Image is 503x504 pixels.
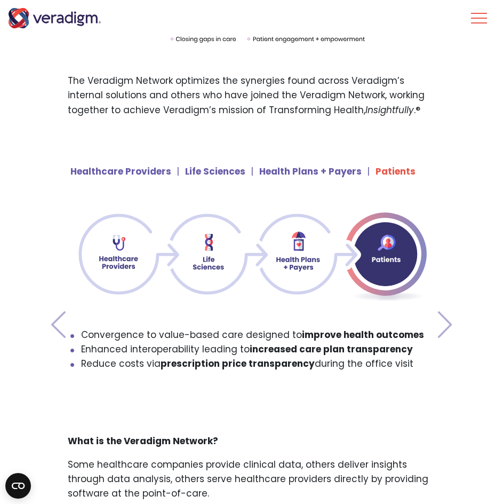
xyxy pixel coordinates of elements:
[68,435,218,447] strong: What is the Veradigm Network?
[81,328,436,342] li: Convergence to value-based care designed to
[367,160,416,183] li: Patients
[161,357,315,370] strong: prescription price transparency
[68,458,436,501] p: Some healthcare companies provide clinical data, others deliver insights through data analysis, o...
[81,357,436,371] li: Reduce costs via during the office visit
[68,74,436,117] p: The Veradigm Network optimizes the synergies found across Veradigm’s internal solutions and other...
[177,160,245,183] li: Life Sciences
[471,4,487,32] button: Toggle Navigation Menu
[250,343,413,356] strong: increased care plan transparency
[5,473,31,499] button: Open CMP widget
[70,160,171,183] li: Healthcare Providers
[251,160,362,183] li: Health Plans + Payers
[302,328,424,341] strong: improve health outcomes
[8,8,101,28] img: Veradigm logo
[81,342,436,357] li: Enhanced interoperability leading to
[365,104,414,116] em: Insightfully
